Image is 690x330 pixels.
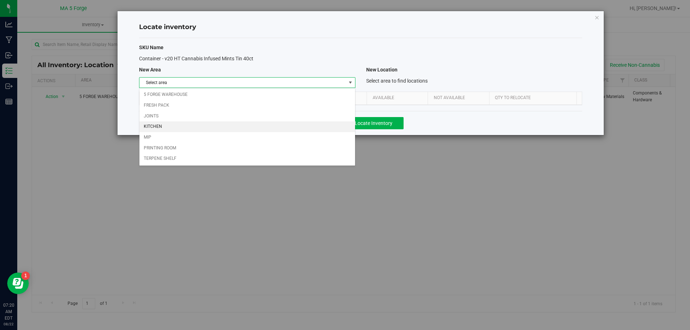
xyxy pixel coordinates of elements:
[344,117,404,129] button: Locate Inventory
[139,121,355,132] li: KITCHEN
[139,132,355,143] li: MIP
[366,78,428,84] span: Select area to find locations
[346,78,355,88] span: select
[434,95,487,101] a: Not Available
[355,120,392,126] span: Locate Inventory
[139,153,355,164] li: TERPENE SHELF
[139,100,355,111] li: FRESH PACK
[139,111,355,122] li: JOINTS
[366,67,397,73] span: New Location
[139,23,582,32] h4: Locate inventory
[495,95,574,101] a: Qty to Relocate
[139,78,346,88] span: Select area
[139,89,355,100] li: 5 FORGE WAREHOUSE
[139,143,355,154] li: PRINTING ROOM
[139,45,164,50] span: SKU Name
[7,273,29,294] iframe: Resource center
[21,271,30,280] iframe: Resource center unread badge
[139,67,161,73] span: New Area
[139,56,253,61] span: Container - v20 HT Cannabis Infused Mints Tin 40ct
[373,95,425,101] a: Available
